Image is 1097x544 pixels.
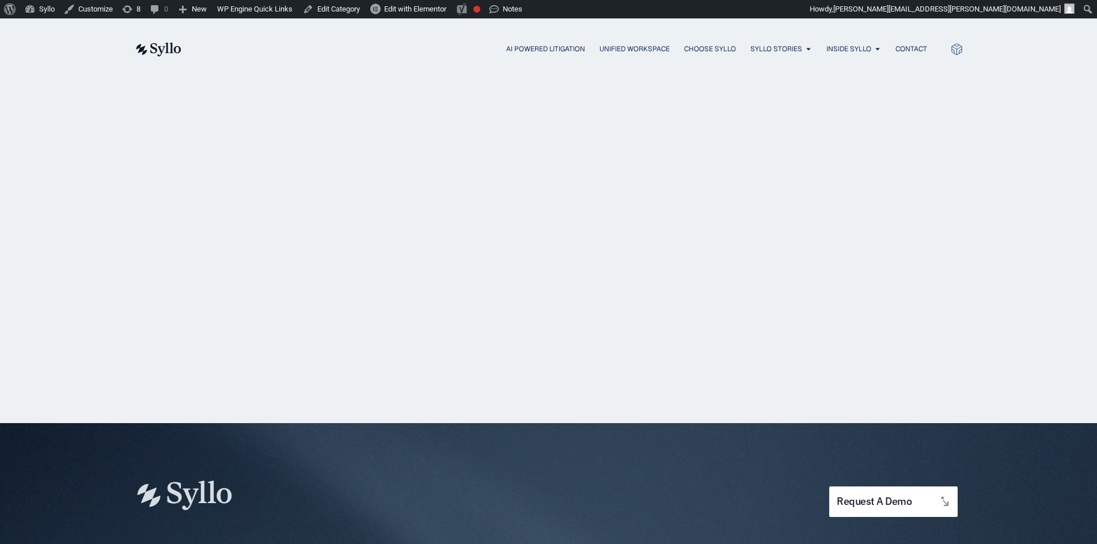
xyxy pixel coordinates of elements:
a: Unified Workspace [599,44,670,54]
a: Contact [895,44,927,54]
a: Inside Syllo [826,44,871,54]
nav: Menu [204,44,927,55]
span: request a demo [837,496,912,507]
span: [PERSON_NAME][EMAIL_ADDRESS][PERSON_NAME][DOMAIN_NAME] [833,5,1061,13]
span: Edit with Elementor [384,5,446,13]
div: Menu Toggle [204,44,927,55]
img: syllo [134,43,181,56]
a: request a demo [829,486,957,517]
a: Choose Syllo [684,44,736,54]
a: AI Powered Litigation [506,44,585,54]
div: Focus keyphrase not set [473,6,480,13]
a: Syllo Stories [750,44,802,54]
